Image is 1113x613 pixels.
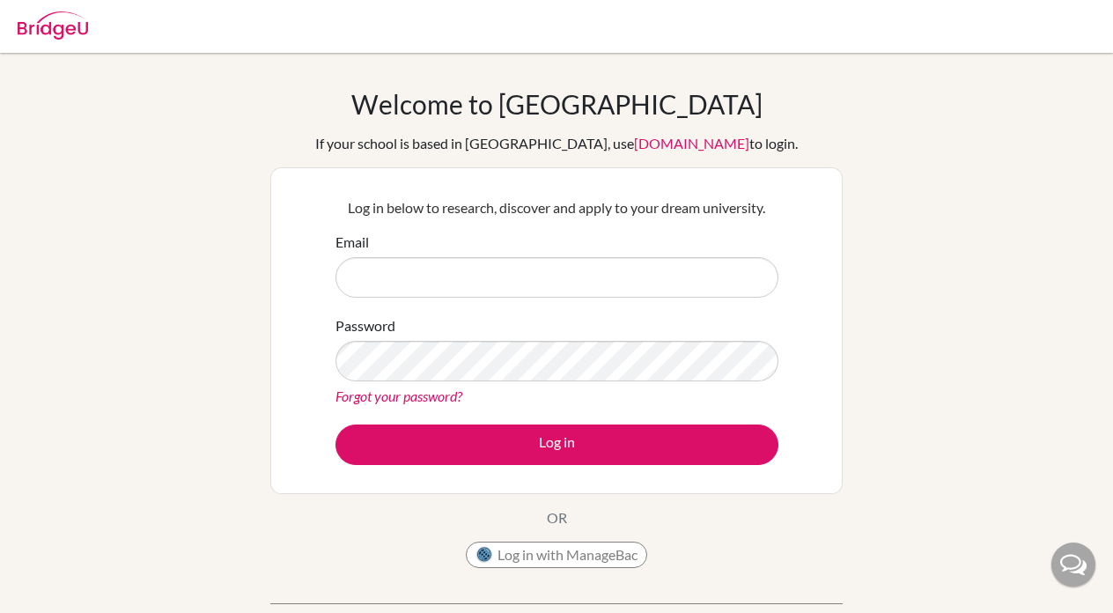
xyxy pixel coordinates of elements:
[335,232,369,253] label: Email
[634,135,749,151] a: [DOMAIN_NAME]
[547,507,567,528] p: OR
[18,11,88,40] img: Bridge-U
[41,12,77,28] span: Help
[335,197,778,218] p: Log in below to research, discover and apply to your dream university.
[466,542,647,568] button: Log in with ManageBac
[351,88,763,120] h1: Welcome to [GEOGRAPHIC_DATA]
[335,315,395,336] label: Password
[335,425,778,465] button: Log in
[315,133,798,154] div: If your school is based in [GEOGRAPHIC_DATA], use to login.
[335,388,462,404] a: Forgot your password?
